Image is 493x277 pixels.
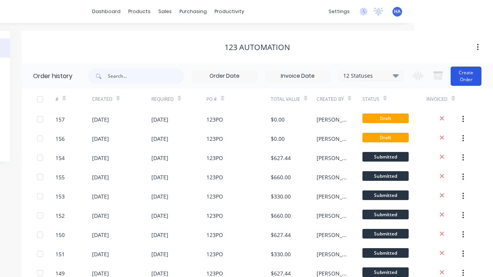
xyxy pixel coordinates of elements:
[92,212,109,220] div: [DATE]
[151,115,168,123] div: [DATE]
[176,6,211,17] div: purchasing
[271,212,291,220] div: $660.00
[225,43,290,52] div: 123 Automation
[265,70,330,82] input: Invoice Date
[154,6,176,17] div: sales
[206,88,271,110] div: PO #
[271,154,291,162] div: $627.44
[88,6,124,17] a: dashboard
[317,231,347,239] div: [PERSON_NAME]
[271,173,291,181] div: $660.00
[92,135,109,143] div: [DATE]
[362,96,379,103] div: Status
[317,88,362,110] div: Created By
[151,96,174,103] div: Required
[55,250,65,258] div: 151
[151,250,168,258] div: [DATE]
[192,70,257,82] input: Order Date
[317,192,347,200] div: [PERSON_NAME]
[426,96,448,103] div: Invoiced
[271,192,291,200] div: $330.00
[206,250,223,258] div: 123PO
[362,152,409,162] span: Submitted
[55,115,65,123] div: 157
[271,88,317,110] div: Total Value
[206,135,223,143] div: 123PO
[92,154,109,162] div: [DATE]
[92,192,109,200] div: [DATE]
[206,212,223,220] div: 123PO
[151,212,168,220] div: [DATE]
[339,72,403,80] div: 12 Statuses
[362,113,409,123] span: Draft
[362,210,409,219] span: Submitted
[151,173,168,181] div: [DATE]
[151,192,168,200] div: [DATE]
[151,135,168,143] div: [DATE]
[362,267,409,277] span: Submitted
[92,250,109,258] div: [DATE]
[55,173,65,181] div: 155
[317,115,347,123] div: [PERSON_NAME]
[124,6,154,17] div: products
[362,88,427,110] div: Status
[55,154,65,162] div: 154
[271,250,291,258] div: $330.00
[151,88,206,110] div: Required
[426,88,463,110] div: Invoiced
[92,96,112,103] div: Created
[362,171,409,181] span: Submitted
[211,6,248,17] div: productivity
[317,154,347,162] div: [PERSON_NAME]
[271,231,291,239] div: $627.44
[451,67,481,86] button: Create Order
[206,192,223,200] div: 123PO
[362,229,409,239] span: Submitted
[317,96,344,103] div: Created By
[362,133,409,142] span: Draft
[55,212,65,220] div: 152
[55,88,92,110] div: #
[55,192,65,200] div: 153
[92,115,109,123] div: [DATE]
[271,135,285,143] div: $0.00
[206,231,223,239] div: 123PO
[317,250,347,258] div: [PERSON_NAME]
[108,68,184,84] input: Search...
[33,72,72,81] div: Order history
[151,154,168,162] div: [DATE]
[325,6,354,17] div: settings
[206,154,223,162] div: 123PO
[317,212,347,220] div: [PERSON_NAME]
[206,173,223,181] div: 123PO
[362,190,409,200] span: Submitted
[92,231,109,239] div: [DATE]
[55,96,59,103] div: #
[92,173,109,181] div: [DATE]
[362,248,409,258] span: Submitted
[55,231,65,239] div: 150
[206,115,223,123] div: 123PO
[271,115,285,123] div: $0.00
[151,231,168,239] div: [DATE]
[317,173,347,181] div: [PERSON_NAME]
[55,135,65,143] div: 156
[271,96,300,103] div: Total Value
[317,135,347,143] div: [PERSON_NAME]
[92,88,152,110] div: Created
[394,8,401,15] span: HA
[206,96,217,103] div: PO #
